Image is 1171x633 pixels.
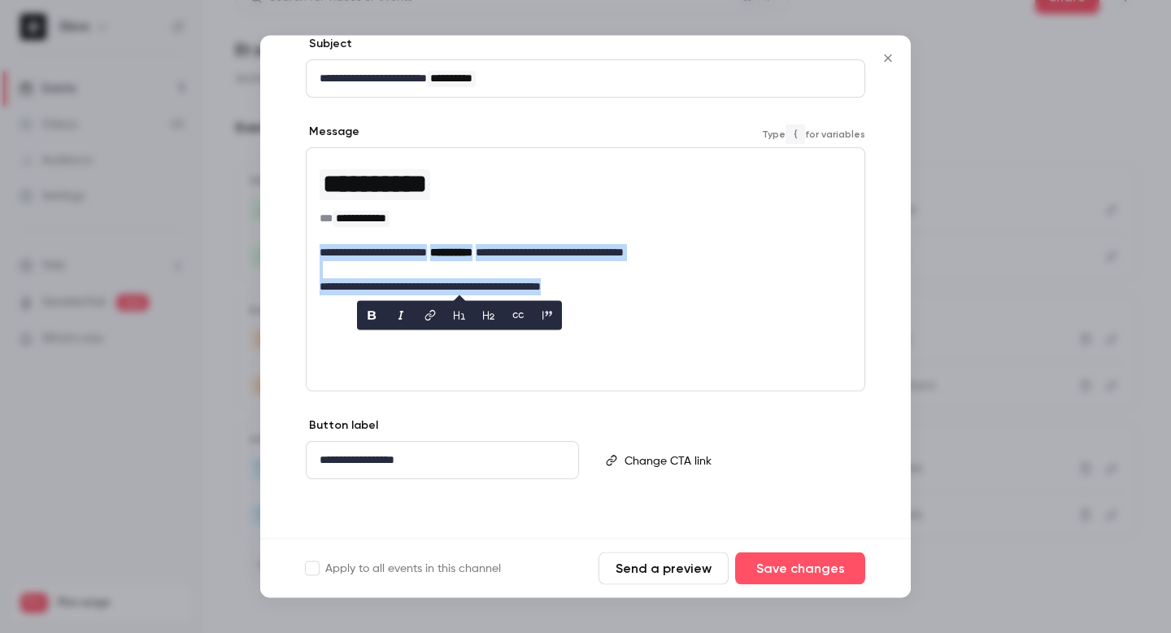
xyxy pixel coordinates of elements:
div: editor [618,443,864,480]
button: Save changes [735,552,865,585]
div: editor [307,149,864,306]
label: Subject [306,37,352,53]
button: link [417,303,443,329]
code: { [786,124,805,144]
button: bold [359,303,385,329]
label: Button label [306,418,378,434]
div: editor [307,61,864,98]
span: Type for variables [762,124,865,144]
button: Send a preview [599,552,729,585]
label: Message [306,124,359,141]
button: Close [872,42,904,75]
div: editor [307,443,578,479]
label: Apply to all events in this channel [306,561,501,577]
button: blockquote [534,303,560,329]
button: italic [388,303,414,329]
